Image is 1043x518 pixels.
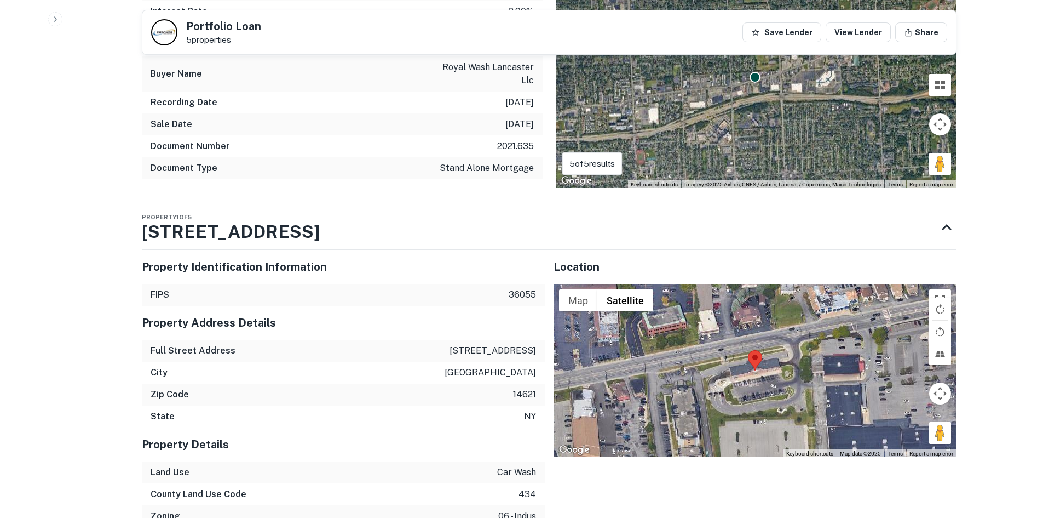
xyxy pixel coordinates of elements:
[556,443,592,457] img: Google
[142,315,545,331] h5: Property Address Details
[513,388,536,401] p: 14621
[684,181,881,187] span: Imagery ©2025 Airbus, CNES / Airbus, Landsat / Copernicus, Maxar Technologies
[450,344,536,357] p: [STREET_ADDRESS]
[554,259,956,275] h5: Location
[440,162,534,175] p: stand alone mortgage
[929,422,951,444] button: Drag Pegman onto the map to open Street View
[151,488,246,501] h6: County Land Use Code
[895,22,947,42] button: Share
[186,35,261,45] p: 5 properties
[151,288,169,301] h6: FIPS
[151,140,230,153] h6: Document Number
[631,181,678,189] button: Keyboard shortcuts
[497,466,536,479] p: car wash
[151,388,189,401] h6: Zip Code
[151,118,192,131] h6: Sale Date
[151,67,202,81] h6: Buyer Name
[435,61,534,87] p: royal wash lancaster llc
[151,344,235,357] h6: Full Street Address
[509,288,536,301] p: 36055
[929,74,951,96] button: Tilt map
[909,181,953,187] a: Report a map error
[929,321,951,343] button: Rotate map counterclockwise
[558,174,595,188] img: Google
[186,21,261,32] h5: Portfolio Loan
[840,451,881,457] span: Map data ©2025
[142,214,192,220] span: Property 1 of 5
[569,157,615,170] p: 5 of 5 results
[929,153,951,175] button: Drag Pegman onto the map to open Street View
[888,181,903,187] a: Terms (opens in new tab)
[151,366,168,379] h6: City
[142,219,320,245] h3: [STREET_ADDRESS]
[559,289,597,311] button: Show street map
[518,488,536,501] p: 434
[929,289,951,311] button: Toggle fullscreen view
[142,259,545,275] h5: Property Identification Information
[929,383,951,405] button: Map camera controls
[597,289,653,311] button: Show satellite imagery
[505,96,534,109] p: [DATE]
[497,140,534,153] p: 2021.635
[151,96,217,109] h6: Recording Date
[909,451,953,457] a: Report a map error
[142,436,545,453] h5: Property Details
[509,5,534,18] p: 2.90%
[142,206,956,249] div: Property1of5[STREET_ADDRESS]
[929,113,951,135] button: Map camera controls
[929,343,951,365] button: Tilt map
[505,118,534,131] p: [DATE]
[445,366,536,379] p: [GEOGRAPHIC_DATA]
[786,450,833,458] button: Keyboard shortcuts
[558,174,595,188] a: Open this area in Google Maps (opens a new window)
[151,410,175,423] h6: State
[151,466,189,479] h6: Land Use
[826,22,891,42] a: View Lender
[742,22,821,42] button: Save Lender
[151,5,208,18] h6: Interest Rate
[888,451,903,457] a: Terms (opens in new tab)
[929,298,951,320] button: Rotate map clockwise
[988,430,1043,483] iframe: Chat Widget
[151,162,217,175] h6: Document Type
[556,443,592,457] a: Open this area in Google Maps (opens a new window)
[524,410,536,423] p: ny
